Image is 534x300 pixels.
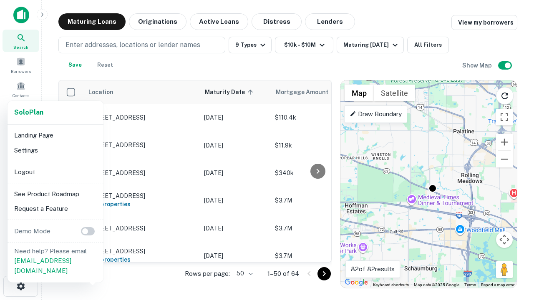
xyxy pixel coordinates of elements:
[14,107,43,117] a: SoloPlan
[14,246,97,276] p: Need help? Please email
[11,143,100,158] li: Settings
[14,257,71,274] a: [EMAIL_ADDRESS][DOMAIN_NAME]
[11,201,100,216] li: Request a Feature
[14,108,43,116] strong: Solo Plan
[11,165,100,180] li: Logout
[492,207,534,247] iframe: Chat Widget
[11,226,54,236] p: Demo Mode
[11,128,100,143] li: Landing Page
[11,187,100,202] li: See Product Roadmap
